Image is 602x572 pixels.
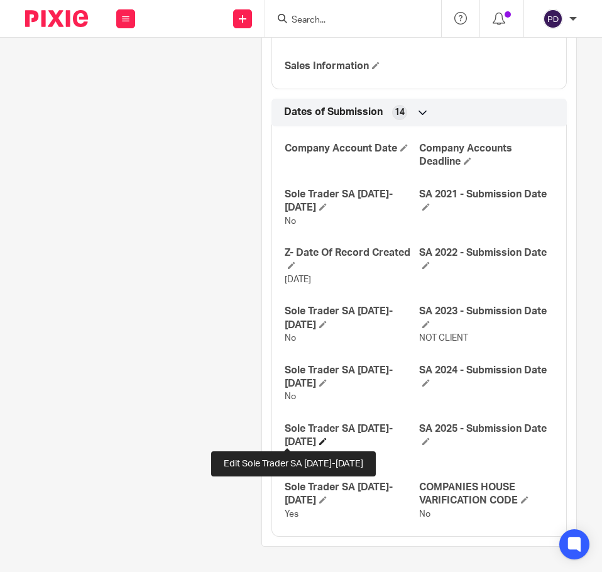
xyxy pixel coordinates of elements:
[285,305,419,332] h4: Sole Trader SA [DATE]-[DATE]
[285,217,296,226] span: No
[285,188,419,215] h4: Sole Trader SA [DATE]-[DATE]
[395,106,405,119] span: 14
[285,481,419,508] h4: Sole Trader SA [DATE]-[DATE]
[284,106,383,119] span: Dates of Submission
[285,60,419,73] h4: Sales Information
[419,246,554,273] h4: SA 2022 - Submission Date
[543,9,563,29] img: svg%3E
[419,334,468,343] span: NOT CLIENT
[285,275,311,284] span: [DATE]
[285,510,298,519] span: Yes
[419,481,554,508] h4: COMPANIES HOUSE VARIFICATION CODE
[419,364,554,391] h4: SA 2024 - Submission Date
[419,142,554,169] h4: Company Accounts Deadline
[285,334,296,343] span: No
[285,451,296,460] span: No
[285,246,419,273] h4: Z- Date Of Record Created
[419,510,430,519] span: No
[419,305,554,332] h4: SA 2023 - Submission Date
[285,364,419,391] h4: Sole Trader SA [DATE]-[DATE]
[285,142,419,155] h4: Company Account Date
[419,188,554,215] h4: SA 2021 - Submission Date
[285,392,296,401] span: No
[25,10,88,27] img: Pixie
[290,15,403,26] input: Search
[285,422,419,449] h4: Sole Trader SA [DATE]-[DATE]
[419,422,554,449] h4: SA 2025 - Submission Date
